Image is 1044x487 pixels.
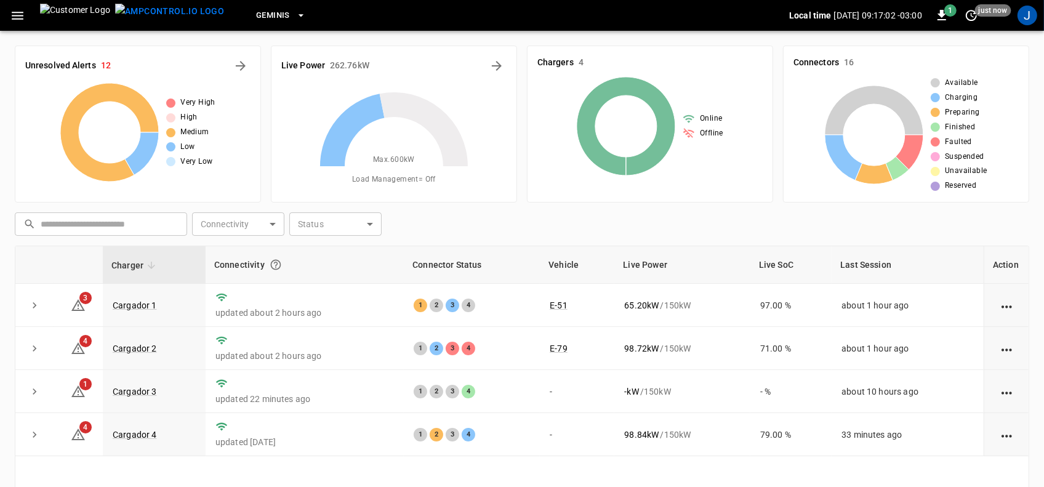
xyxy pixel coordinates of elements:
img: ampcontrol.io logo [115,4,224,19]
div: / 150 kW [624,299,740,312]
span: Geminis [256,9,290,23]
td: - [540,370,614,413]
button: Connection between the charger and our software. [265,254,287,276]
div: 4 [462,385,475,398]
th: Connector Status [404,246,540,284]
img: Customer Logo [40,4,110,27]
a: 4 [71,429,86,439]
div: 2 [430,342,443,355]
div: 1 [414,342,427,355]
p: 98.72 kW [624,342,659,355]
p: 98.84 kW [624,429,659,441]
td: - [540,413,614,456]
td: about 10 hours ago [832,370,984,413]
th: Live Power [614,246,750,284]
td: 71.00 % [750,327,832,370]
span: Reserved [945,180,976,192]
div: / 150 kW [624,429,740,441]
h6: Chargers [537,56,574,70]
div: action cell options [999,429,1014,441]
a: Cargador 2 [113,344,157,353]
h6: 12 [101,59,111,73]
span: Load Management = Off [352,174,436,186]
p: Local time [789,9,832,22]
span: Medium [180,126,209,139]
td: about 1 hour ago [832,327,984,370]
div: 2 [430,428,443,441]
h6: 16 [844,56,854,70]
button: expand row [25,339,44,358]
h6: Unresolved Alerts [25,59,96,73]
span: Charging [945,92,978,104]
td: 97.00 % [750,284,832,327]
div: 3 [446,385,459,398]
span: 1 [79,378,92,390]
button: Geminis [251,4,311,28]
button: All Alerts [231,56,251,76]
div: 4 [462,342,475,355]
span: just now [975,4,1011,17]
p: updated about 2 hours ago [215,307,394,319]
button: expand row [25,382,44,401]
div: action cell options [999,299,1014,312]
div: 3 [446,299,459,312]
span: Finished [945,121,975,134]
div: / 150 kW [624,385,740,398]
div: / 150 kW [624,342,740,355]
div: 3 [446,428,459,441]
p: updated 22 minutes ago [215,393,394,405]
div: 2 [430,299,443,312]
button: expand row [25,425,44,444]
span: Low [180,141,195,153]
td: about 1 hour ago [832,284,984,327]
td: 33 minutes ago [832,413,984,456]
p: 65.20 kW [624,299,659,312]
span: Offline [700,127,723,140]
td: - % [750,370,832,413]
div: 2 [430,385,443,398]
h6: 4 [579,56,584,70]
span: Very Low [180,156,212,168]
a: Cargador 3 [113,387,157,396]
a: Cargador 1 [113,300,157,310]
a: 3 [71,299,86,309]
button: expand row [25,296,44,315]
div: 1 [414,385,427,398]
span: 4 [79,335,92,347]
div: 3 [446,342,459,355]
span: Preparing [945,107,980,119]
div: 1 [414,428,427,441]
th: Action [984,246,1029,284]
h6: 262.76 kW [330,59,369,73]
span: Charger [111,258,159,273]
p: [DATE] 09:17:02 -03:00 [834,9,922,22]
button: Energy Overview [487,56,507,76]
a: 1 [71,386,86,396]
p: updated about 2 hours ago [215,350,394,362]
span: Unavailable [945,165,987,177]
div: 4 [462,299,475,312]
div: 1 [414,299,427,312]
a: 4 [71,342,86,352]
p: - kW [624,385,638,398]
a: E-51 [550,300,568,310]
a: Cargador 4 [113,430,157,440]
span: Available [945,77,978,89]
span: Very High [180,97,215,109]
td: 79.00 % [750,413,832,456]
th: Vehicle [540,246,614,284]
div: profile-icon [1018,6,1037,25]
a: E-79 [550,344,568,353]
div: action cell options [999,385,1014,398]
th: Live SoC [750,246,832,284]
div: action cell options [999,342,1014,355]
button: set refresh interval [962,6,981,25]
span: 1 [944,4,957,17]
th: Last Session [832,246,984,284]
span: Max. 600 kW [373,154,415,166]
div: 4 [462,428,475,441]
span: High [180,111,198,124]
span: 4 [79,421,92,433]
h6: Connectors [793,56,839,70]
span: Suspended [945,151,984,163]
